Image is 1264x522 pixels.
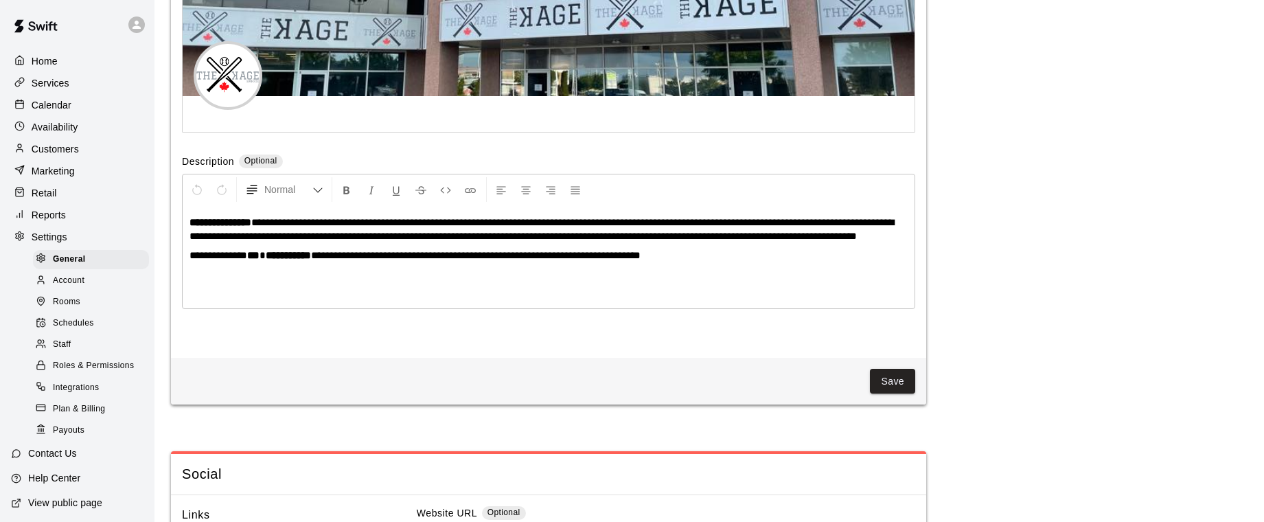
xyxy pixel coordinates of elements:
button: Right Align [539,177,562,202]
a: Payouts [33,420,154,441]
span: Account [53,274,84,288]
a: Retail [11,183,143,203]
div: Staff [33,335,149,354]
span: General [53,253,86,266]
a: Plan & Billing [33,398,154,420]
a: Reports [11,205,143,225]
button: Format Strikethrough [409,177,433,202]
a: Roles & Permissions [33,356,154,377]
p: Reports [32,208,66,222]
span: Staff [53,338,71,352]
a: Calendar [11,95,143,115]
button: Insert Code [434,177,457,202]
span: Schedules [53,317,94,330]
a: Schedules [33,313,154,334]
button: Format Bold [335,177,358,202]
a: Settings [11,227,143,247]
span: Rooms [53,295,80,309]
p: Services [32,76,69,90]
button: Format Italics [360,177,383,202]
button: Save [870,369,915,394]
a: Rooms [33,292,154,313]
a: Staff [33,334,154,356]
button: Formatting Options [240,177,329,202]
div: Plan & Billing [33,400,149,419]
p: Contact Us [28,446,77,460]
span: Optional [487,508,520,517]
span: Optional [244,156,277,166]
a: Marketing [11,161,143,181]
a: General [33,249,154,270]
p: View public page [28,496,102,510]
button: Format Underline [384,177,408,202]
span: Plan & Billing [53,402,105,416]
p: Retail [32,186,57,200]
a: Integrations [33,377,154,398]
button: Center Align [514,177,538,202]
label: Website URL [417,506,477,522]
label: Description [182,155,234,170]
p: Settings [32,230,67,244]
div: Roles & Permissions [33,356,149,376]
span: Integrations [53,381,100,395]
span: Social [182,465,915,484]
p: Marketing [32,164,75,178]
p: Customers [32,142,79,156]
div: Integrations [33,378,149,398]
a: Home [11,51,143,71]
div: Account [33,271,149,291]
button: Redo [210,177,233,202]
p: Availability [32,120,78,134]
div: Rooms [33,293,149,312]
a: Account [33,270,154,291]
button: Undo [185,177,209,202]
span: Payouts [53,424,84,438]
div: Schedules [33,314,149,333]
p: Help Center [28,471,80,485]
a: Customers [11,139,143,159]
span: Normal [264,183,312,196]
span: Roles & Permissions [53,359,134,373]
p: Calendar [32,98,71,112]
div: General [33,250,149,269]
button: Insert Link [459,177,482,202]
p: Home [32,54,58,68]
div: Payouts [33,421,149,440]
button: Left Align [490,177,513,202]
a: Availability [11,117,143,137]
button: Justify Align [564,177,587,202]
a: Services [11,73,143,93]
